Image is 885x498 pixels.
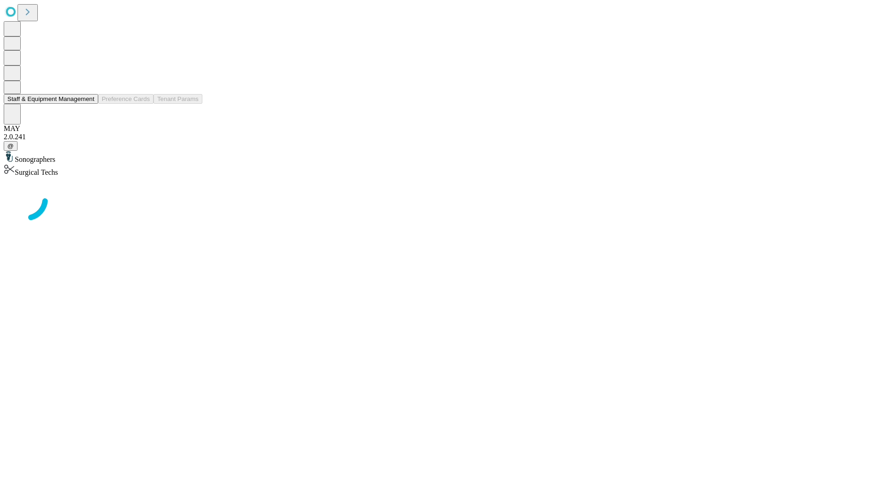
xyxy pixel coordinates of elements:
[98,94,153,104] button: Preference Cards
[4,164,881,177] div: Surgical Techs
[7,142,14,149] span: @
[4,94,98,104] button: Staff & Equipment Management
[4,125,881,133] div: MAY
[4,151,881,164] div: Sonographers
[4,141,18,151] button: @
[4,133,881,141] div: 2.0.241
[153,94,202,104] button: Tenant Params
